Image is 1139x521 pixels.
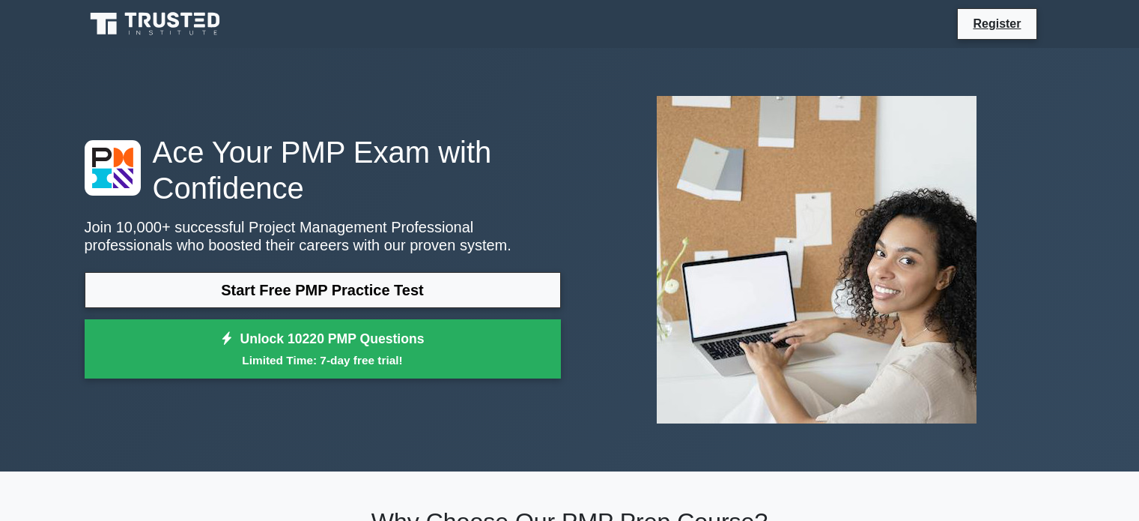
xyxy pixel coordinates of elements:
[85,272,561,308] a: Start Free PMP Practice Test
[85,134,561,206] h1: Ace Your PMP Exam with Confidence
[103,352,542,369] small: Limited Time: 7-day free trial!
[964,14,1030,33] a: Register
[85,319,561,379] a: Unlock 10220 PMP QuestionsLimited Time: 7-day free trial!
[85,218,561,254] p: Join 10,000+ successful Project Management Professional professionals who boosted their careers w...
